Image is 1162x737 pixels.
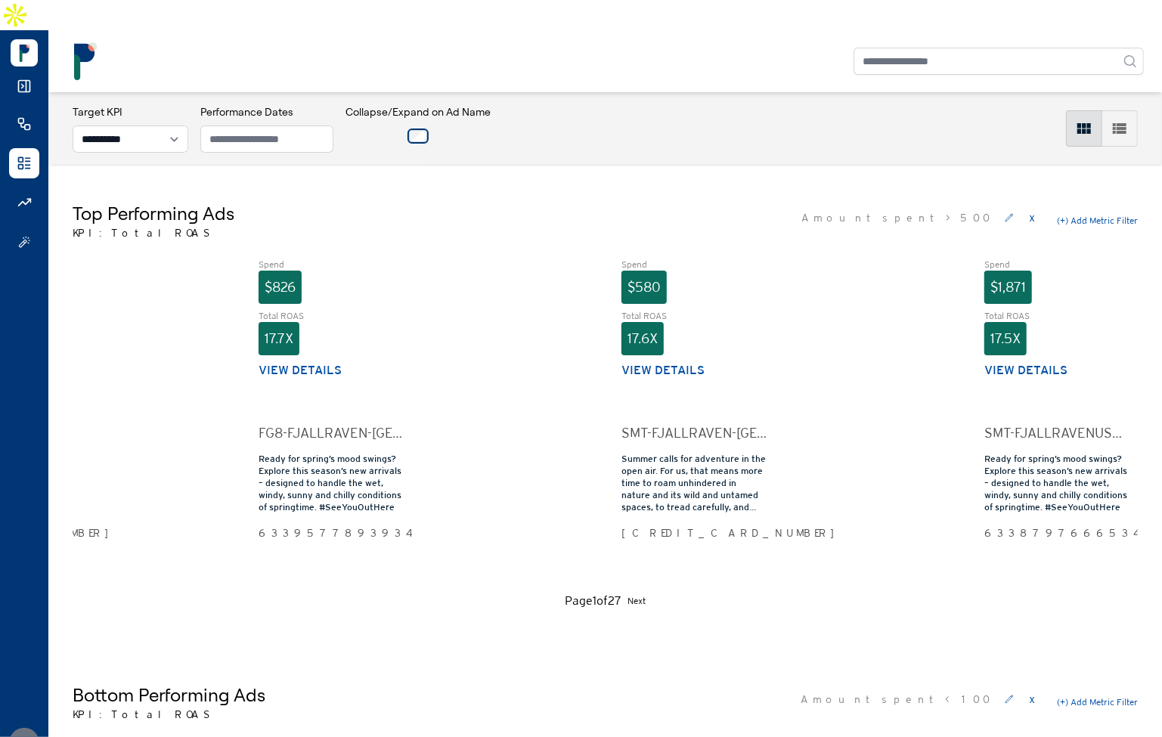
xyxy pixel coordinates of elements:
div: Page 1 of 27 [565,592,621,610]
h3: Performance Dates [200,104,333,119]
span: Amount spent < 100 [801,692,993,707]
div: Ready for spring’s mood swings? Explore this season’s new arrivals – designed to handle the wet, ... [984,453,1129,513]
img: logo [67,42,104,80]
button: x [1026,687,1038,711]
button: View details [259,361,342,379]
div: 17.5X [984,322,1027,355]
h3: Collapse/Expand on Ad Name [346,104,491,119]
button: x [1026,206,1038,230]
button: View details [984,361,1067,379]
div: SMT-FJALLRAVEN-[GEOGRAPHIC_DATA]-FACEBOOK-SOCIAL-OUTDOOR-SUMMERTREKKING-15SEC-VIDEO [621,423,767,444]
div: $826 [259,271,302,304]
h3: Target KPI [73,104,188,119]
button: View details [621,361,705,379]
button: (+) Add Metric Filter [1057,696,1138,708]
div: Ready for spring’s mood swings? Explore this season’s new arrivals – designed to handle the wet, ... [259,453,404,513]
div: $1,871 [984,271,1032,304]
div: FG8-FJALLRAVEN-[GEOGRAPHIC_DATA]-FACEBOOK-SOCIAL-OUTDOOR-SPRING23-GALGANG6s-COLLECTION [259,423,404,444]
div: Total ROAS [259,310,404,322]
button: Next [627,592,646,610]
p: KPI: Total ROAS [73,707,265,722]
button: (+) Add Metric Filter [1057,215,1138,227]
h5: Top Performing Ads [73,201,234,225]
div: Summer calls for adventure in the open air. For us, that means more time to roam unhindered in na... [621,453,767,513]
div: Total ROAS [984,310,1129,322]
div: Spend [984,259,1129,271]
h5: Bottom Performing Ads [73,683,265,707]
p: KPI: Total ROAS [73,225,234,240]
span: Amount spent > 500 [801,210,993,225]
div: $580 [621,271,667,304]
div: Spend [259,259,404,271]
div: Total ROAS [621,310,767,322]
div: SMT-FJALLRAVENUSA-FACEBOOK-SOCIAL-OUTDOOR-SPRING23-GALGANG6s-COLLECTION [984,423,1129,444]
div: 17.6X [621,322,664,355]
div: Spend [621,259,767,271]
div: 6339577893934 [259,525,404,540]
div: 6338797666534 [984,525,1129,540]
div: [CREDIT_CARD_NUMBER] [621,525,767,540]
div: 17.7X [259,322,299,355]
img: Logo [11,39,38,67]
